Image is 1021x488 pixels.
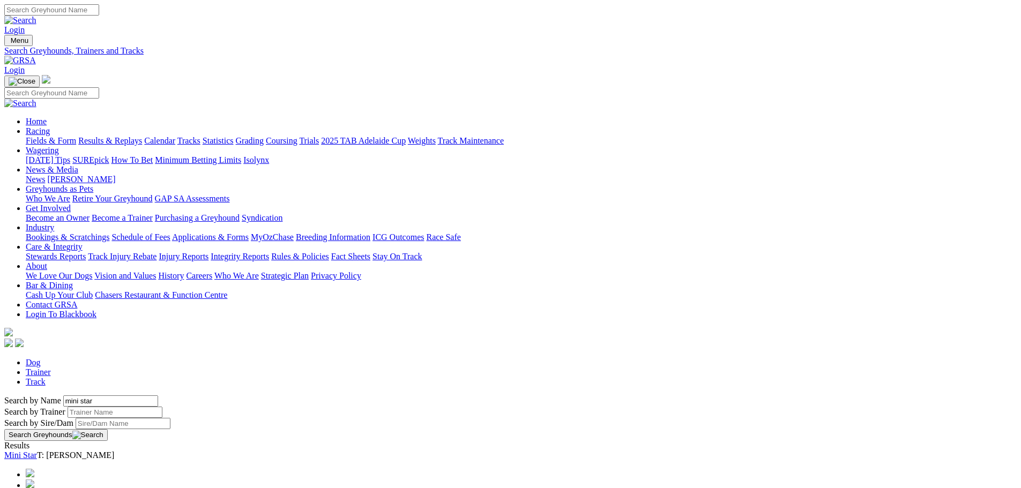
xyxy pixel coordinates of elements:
[172,232,249,242] a: Applications & Forms
[372,232,424,242] a: ICG Outcomes
[186,271,212,280] a: Careers
[26,271,1017,281] div: About
[78,136,142,145] a: Results & Replays
[26,232,109,242] a: Bookings & Scratchings
[26,175,45,184] a: News
[4,99,36,108] img: Search
[331,252,370,261] a: Fact Sheets
[76,418,170,429] input: Search by Sire/Dam name
[4,441,1017,451] div: Results
[26,377,46,386] a: Track
[26,232,1017,242] div: Industry
[26,213,90,222] a: Become an Owner
[26,367,51,377] a: Trainer
[4,451,37,460] a: Mini Star
[372,252,422,261] a: Stay On Track
[26,194,70,203] a: Who We Are
[321,136,406,145] a: 2025 TAB Adelaide Cup
[15,339,24,347] img: twitter.svg
[94,271,156,280] a: Vision and Values
[111,155,153,164] a: How To Bet
[4,451,1017,460] div: T: [PERSON_NAME]
[144,136,175,145] a: Calendar
[26,252,1017,261] div: Care & Integrity
[26,358,41,367] a: Dog
[155,194,230,203] a: GAP SA Assessments
[26,261,47,271] a: About
[72,155,109,164] a: SUREpick
[26,155,70,164] a: [DATE] Tips
[26,136,76,145] a: Fields & Form
[4,396,61,405] label: Search by Name
[26,146,59,155] a: Wagering
[111,232,170,242] a: Schedule of Fees
[271,252,329,261] a: Rules & Policies
[26,223,54,232] a: Industry
[4,429,108,441] button: Search Greyhounds
[26,310,96,319] a: Login To Blackbook
[26,479,34,488] img: chevron-left-pager-blue.svg
[26,194,1017,204] div: Greyhounds as Pets
[26,290,1017,300] div: Bar & Dining
[4,418,73,427] label: Search by Sire/Dam
[92,213,153,222] a: Become a Trainer
[26,281,73,290] a: Bar & Dining
[4,25,25,34] a: Login
[4,35,33,46] button: Toggle navigation
[26,117,47,126] a: Home
[26,252,86,261] a: Stewards Reports
[42,75,50,84] img: logo-grsa-white.png
[4,339,13,347] img: facebook.svg
[438,136,504,145] a: Track Maintenance
[26,175,1017,184] div: News & Media
[155,155,241,164] a: Minimum Betting Limits
[26,204,71,213] a: Get Involved
[4,16,36,25] img: Search
[211,252,269,261] a: Integrity Reports
[236,136,264,145] a: Grading
[26,469,34,477] img: chevrons-left-pager-blue.svg
[26,300,77,309] a: Contact GRSA
[26,165,78,174] a: News & Media
[26,184,93,193] a: Greyhounds as Pets
[177,136,200,145] a: Tracks
[4,328,13,336] img: logo-grsa-white.png
[26,290,93,299] a: Cash Up Your Club
[311,271,361,280] a: Privacy Policy
[26,213,1017,223] div: Get Involved
[242,213,282,222] a: Syndication
[214,271,259,280] a: Who We Are
[266,136,297,145] a: Coursing
[261,271,309,280] a: Strategic Plan
[155,213,240,222] a: Purchasing a Greyhound
[4,65,25,74] a: Login
[68,407,162,418] input: Search by Trainer name
[203,136,234,145] a: Statistics
[26,126,50,136] a: Racing
[4,76,40,87] button: Toggle navigation
[299,136,319,145] a: Trials
[426,232,460,242] a: Race Safe
[4,46,1017,56] a: Search Greyhounds, Trainers and Tracks
[11,36,28,44] span: Menu
[95,290,227,299] a: Chasers Restaurant & Function Centre
[4,87,99,99] input: Search
[4,4,99,16] input: Search
[26,242,83,251] a: Care & Integrity
[4,407,65,416] label: Search by Trainer
[408,136,436,145] a: Weights
[4,56,36,65] img: GRSA
[72,194,153,203] a: Retire Your Greyhound
[159,252,208,261] a: Injury Reports
[243,155,269,164] a: Isolynx
[72,431,103,439] img: Search
[26,136,1017,146] div: Racing
[88,252,156,261] a: Track Injury Rebate
[296,232,370,242] a: Breeding Information
[158,271,184,280] a: History
[63,395,158,407] input: Search by Greyhound name
[251,232,294,242] a: MyOzChase
[26,271,92,280] a: We Love Our Dogs
[47,175,115,184] a: [PERSON_NAME]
